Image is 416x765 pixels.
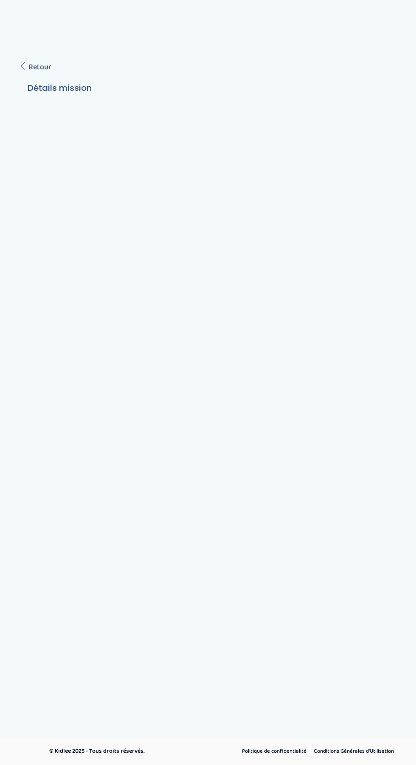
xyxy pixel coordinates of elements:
[28,82,388,94] h3: Détails mission
[28,61,51,73] span: Retour
[19,61,51,73] a: Retour
[239,746,309,757] a: Politique de confidentialité
[311,746,397,757] a: Conditions Générales d’Utilisation
[49,747,214,756] p: © Kidlee 2025 - Tous droits réservés.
